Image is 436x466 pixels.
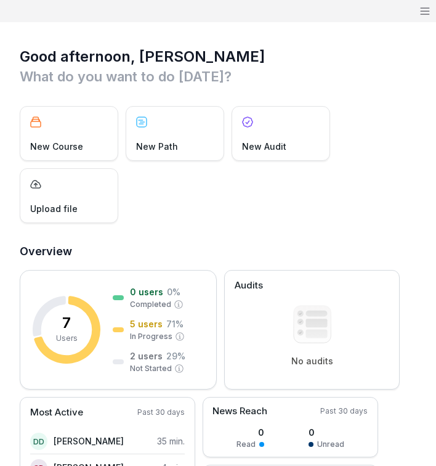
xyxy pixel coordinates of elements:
[30,202,78,215] p: Upload file
[20,243,418,260] h2: Overview
[167,285,180,298] p: 0 %
[137,407,185,418] p: Past 30 days
[20,67,418,86] p: What do you want to do [DATE]?
[30,140,83,153] p: New Course
[20,47,418,67] h1: Good afternoon, [PERSON_NAME]
[317,439,344,450] p: Unread
[30,433,47,450] div: DD
[136,140,178,153] p: New Path
[130,331,172,342] p: In Progress
[236,426,264,439] p: 0
[212,404,267,419] p: News Reach
[309,426,344,439] p: 0
[242,140,286,153] p: New Audit
[56,333,78,344] p: Users
[157,435,185,448] p: 35 min.
[130,285,163,298] p: 0 users
[54,435,124,448] p: [PERSON_NAME]
[166,317,184,330] p: 71 %
[166,349,185,362] p: 29 %
[30,406,83,420] p: Most Active
[130,299,171,310] p: Completed
[130,363,172,374] p: Not Started
[62,316,71,330] p: 7
[130,317,163,330] p: 5 users
[235,279,263,293] p: Audits
[291,356,333,367] p: No audits
[130,349,163,362] p: 2 users
[320,406,368,417] p: Past 30 days
[236,439,256,450] p: Read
